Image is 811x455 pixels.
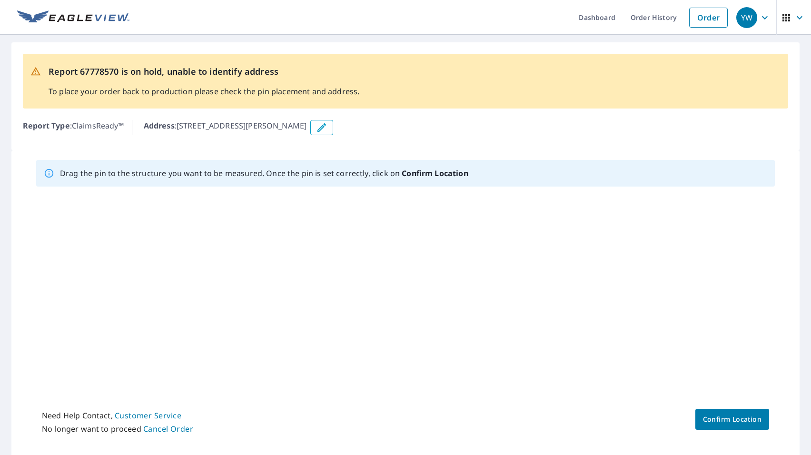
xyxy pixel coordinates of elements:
[703,414,762,425] span: Confirm Location
[49,65,359,78] p: Report 67778570 is on hold, unable to identify address
[689,8,728,28] a: Order
[42,409,193,422] p: Need Help Contact,
[60,168,468,179] p: Drag the pin to the structure you want to be measured. Once the pin is set correctly, click on
[23,120,70,131] b: Report Type
[143,422,194,435] button: Cancel Order
[402,168,468,178] b: Confirm Location
[736,7,757,28] div: YW
[144,120,175,131] b: Address
[17,10,129,25] img: EV Logo
[49,86,359,97] p: To place your order back to production please check the pin placement and address.
[144,120,307,135] p: : [STREET_ADDRESS][PERSON_NAME]
[115,409,181,422] button: Customer Service
[695,409,769,430] button: Confirm Location
[42,422,193,435] p: No longer want to proceed
[23,120,124,135] p: : ClaimsReady™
